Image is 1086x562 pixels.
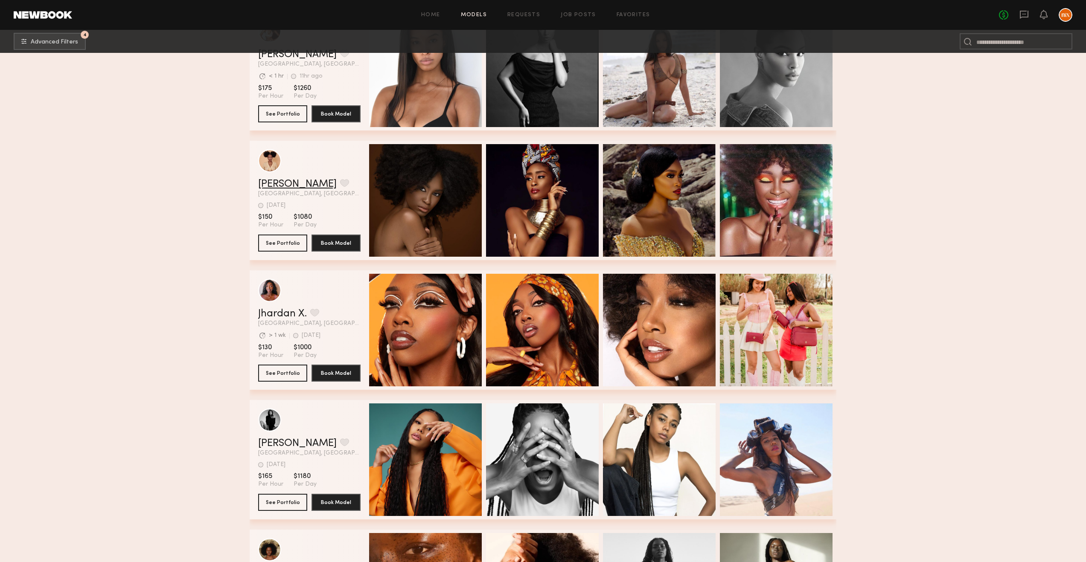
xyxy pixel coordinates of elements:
span: Per Hour [258,481,283,488]
span: [GEOGRAPHIC_DATA], [GEOGRAPHIC_DATA] [258,61,361,67]
span: Per Day [294,352,317,359]
div: [DATE] [267,203,285,209]
button: 4Advanced Filters [14,33,86,50]
span: [GEOGRAPHIC_DATA], [GEOGRAPHIC_DATA] [258,191,361,197]
div: < 1 hr [269,73,284,79]
span: Per Hour [258,352,283,359]
button: See Portfolio [258,105,307,122]
button: See Portfolio [258,494,307,511]
span: $1260 [294,84,317,93]
button: Book Model [312,365,361,382]
a: Requests [507,12,540,18]
a: Job Posts [561,12,596,18]
span: Per Hour [258,221,283,229]
a: Favorites [617,12,650,18]
a: [PERSON_NAME] [258,438,337,449]
a: [PERSON_NAME] [258,179,337,189]
button: Book Model [312,494,361,511]
span: Per Day [294,93,317,100]
span: $150 [258,213,283,221]
span: Advanced Filters [31,39,78,45]
span: [GEOGRAPHIC_DATA], [GEOGRAPHIC_DATA] [258,450,361,456]
a: Jhardan X. [258,309,307,319]
a: Home [421,12,440,18]
span: Per Day [294,221,317,229]
span: Per Hour [258,93,283,100]
span: $175 [258,84,283,93]
span: $165 [258,472,283,481]
span: $1180 [294,472,317,481]
div: [DATE] [267,462,285,468]
a: Models [461,12,487,18]
span: 4 [83,33,87,37]
span: [GEOGRAPHIC_DATA], [GEOGRAPHIC_DATA] [258,321,361,327]
span: $1000 [294,343,317,352]
span: Per Day [294,481,317,488]
div: 11hr ago [300,73,323,79]
div: > 1 wk [269,333,286,339]
div: [DATE] [302,333,320,339]
button: See Portfolio [258,365,307,382]
span: $130 [258,343,283,352]
button: See Portfolio [258,235,307,252]
span: $1080 [294,213,317,221]
a: [PERSON_NAME] [258,49,337,60]
button: Book Model [312,235,361,252]
button: Book Model [312,105,361,122]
